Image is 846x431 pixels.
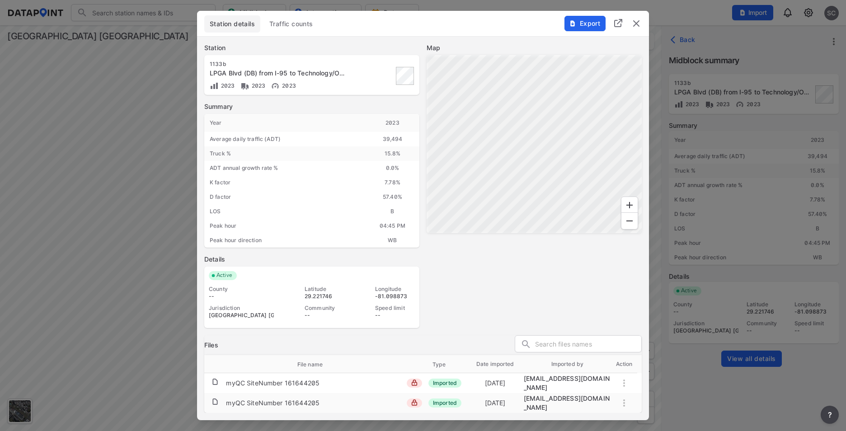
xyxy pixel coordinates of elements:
[204,114,366,132] div: Year
[375,305,415,312] div: Speed limit
[204,219,366,233] div: Peak hour
[269,19,313,28] span: Traffic counts
[204,341,218,350] h3: Files
[524,355,611,373] th: Imported by
[375,312,415,319] div: --
[524,394,611,412] div: migration@data-point.io
[297,361,334,369] span: File name
[204,15,642,33] div: basic tabs example
[210,19,255,28] span: Station details
[826,409,833,420] span: ?
[621,197,638,214] div: Zoom In
[210,81,219,90] img: Volume count
[428,398,461,408] span: Imported
[366,233,419,248] div: WB
[204,161,366,175] div: ADT annual growth rate %
[366,190,419,204] div: 57.40%
[411,379,418,386] img: lock_close.8fab59a9.svg
[624,200,635,211] svg: Zoom In
[366,175,419,190] div: 7.78%
[271,81,280,90] img: Vehicle speed
[204,175,366,190] div: K factor
[209,305,274,312] div: Jurisdiction
[204,132,366,146] div: Average daily traffic (ADT)
[411,399,418,406] img: lock_close.8fab59a9.svg
[209,293,274,300] div: --
[204,233,366,248] div: Peak hour direction
[366,161,419,175] div: 0.0 %
[280,82,296,89] span: 2023
[631,18,642,29] button: delete
[564,16,606,31] button: Export
[467,375,524,392] td: [DATE]
[226,398,320,408] div: myQC SiteNumber 161644205
[821,406,839,424] button: more
[211,378,219,385] img: file.af1f9d02.svg
[209,312,274,319] div: [GEOGRAPHIC_DATA] [GEOGRAPHIC_DATA]
[204,146,366,161] div: Truck %
[427,43,642,52] label: Map
[375,286,415,293] div: Longitude
[613,18,624,28] img: full_screen.b7bf9a36.svg
[366,132,419,146] div: 39,494
[204,204,366,219] div: LOS
[211,398,219,405] img: file.af1f9d02.svg
[204,190,366,204] div: D factor
[569,20,576,27] img: File%20-%20Download.70cf71cd.svg
[621,212,638,230] div: Zoom Out
[249,82,266,89] span: 2023
[467,394,524,412] td: [DATE]
[631,18,642,29] img: close.efbf2170.svg
[219,82,235,89] span: 2023
[375,293,415,300] div: -81.098873
[213,271,237,280] span: Active
[366,114,419,132] div: 2023
[366,146,419,161] div: 15.8 %
[305,293,344,300] div: 29.221746
[535,337,641,351] input: Search files names
[210,61,348,68] div: 1133b
[204,102,419,111] label: Summary
[305,312,344,319] div: --
[569,19,600,28] span: Export
[366,219,419,233] div: 04:45 PM
[209,286,274,293] div: County
[624,215,635,226] svg: Zoom Out
[226,379,320,388] div: myQC SiteNumber 161644205
[204,43,419,52] label: Station
[366,204,419,219] div: B
[524,374,611,392] div: migration@data-point.io
[428,379,461,388] span: Imported
[210,69,348,78] div: LPGA Blvd (DB) from I-95 to Technology/Outlet [1133b -NEW]
[467,355,524,373] th: Date imported
[432,361,457,369] span: Type
[240,81,249,90] img: Vehicle class
[204,255,419,264] label: Details
[611,355,637,373] th: Action
[305,286,344,293] div: Latitude
[305,305,344,312] div: Community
